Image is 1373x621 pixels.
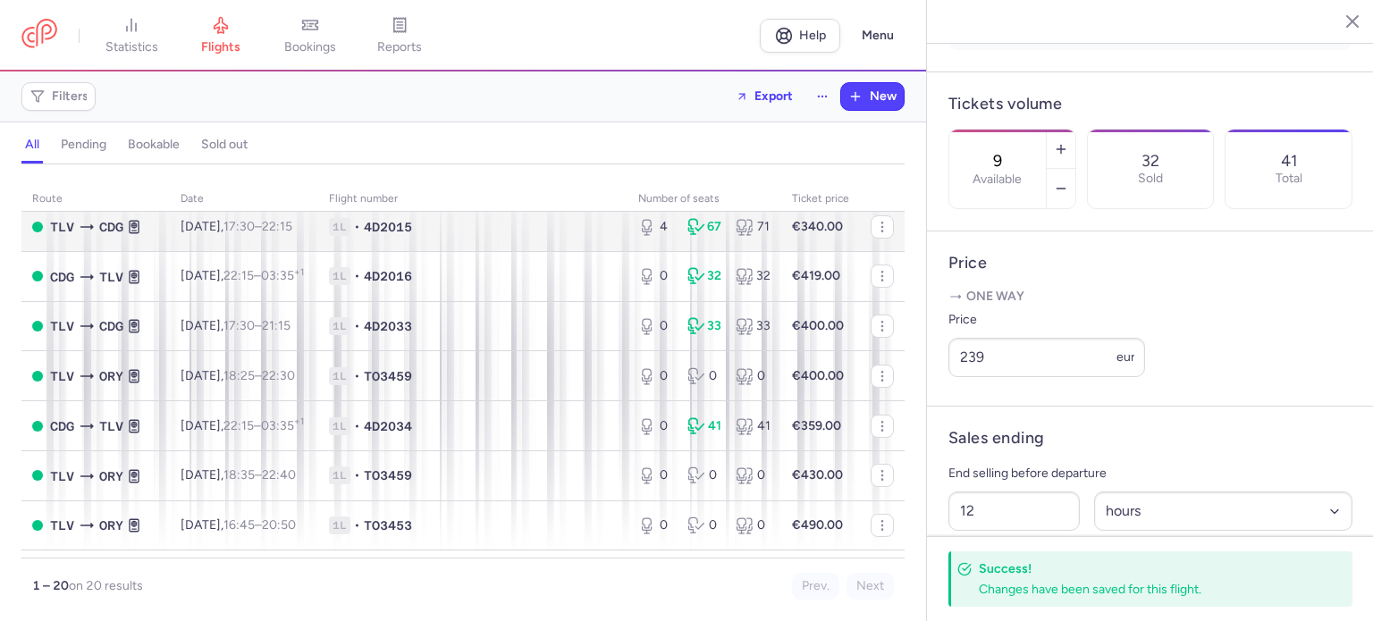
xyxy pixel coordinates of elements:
span: New [870,89,897,104]
span: TLV [50,516,74,535]
span: TO3453 [364,516,412,534]
div: 33 [687,317,722,335]
span: • [354,317,360,335]
h4: Success! [979,560,1313,577]
button: Export [724,82,804,111]
span: CDG [99,316,123,336]
a: reports [355,16,444,55]
th: date [170,186,318,213]
span: TO3459 [364,466,412,484]
span: reports [377,39,422,55]
span: 1L [329,516,350,534]
p: 32 [1141,152,1159,170]
span: • [354,267,360,285]
h4: pending [61,137,106,153]
strong: €419.00 [792,268,840,283]
div: 0 [638,317,673,335]
span: • [354,218,360,236]
span: • [354,417,360,435]
p: One way [948,288,1352,306]
div: 32 [687,267,722,285]
span: – [223,467,296,483]
div: Changes have been saved for this flight. [979,581,1313,598]
span: Filters [52,89,88,104]
span: 4D2033 [364,317,412,335]
th: route [21,186,170,213]
span: [DATE], [181,268,304,283]
div: 32 [736,267,771,285]
strong: 1 – 20 [32,578,69,593]
span: – [223,368,295,383]
span: • [354,516,360,534]
span: Help [799,29,826,42]
span: – [223,219,292,234]
p: Sold [1138,172,1163,186]
div: 0 [687,466,722,484]
strong: €490.00 [792,517,843,533]
span: ORY [99,466,123,486]
time: 22:40 [262,467,296,483]
label: Price [948,309,1145,331]
div: 71 [736,218,771,236]
input: ## [948,491,1080,531]
div: 0 [638,516,673,534]
th: number of seats [628,186,781,213]
div: 33 [736,317,771,335]
span: TLV [50,316,74,336]
span: flights [201,39,240,55]
span: CDG [99,217,123,237]
button: New [841,83,904,110]
span: on 20 results [69,578,143,593]
time: 18:35 [223,467,255,483]
h4: Tickets volume [948,94,1352,114]
strong: €340.00 [792,219,843,234]
span: 1L [329,466,350,484]
strong: €400.00 [792,368,844,383]
time: 17:30 [223,318,255,333]
span: – [223,268,304,283]
span: 1L [329,218,350,236]
p: 41 [1281,152,1297,170]
span: Export [754,89,793,103]
div: 41 [736,417,771,435]
div: 0 [736,516,771,534]
span: 1L [329,367,350,385]
th: Flight number [318,186,628,213]
a: CitizenPlane red outlined logo [21,19,57,52]
div: 0 [638,466,673,484]
span: CDG [50,267,74,287]
div: 0 [638,367,673,385]
span: [DATE], [181,219,292,234]
div: 0 [736,466,771,484]
sup: +1 [294,415,304,427]
span: [DATE], [181,418,304,433]
time: 17:30 [223,219,255,234]
h4: all [25,137,39,153]
span: TLV [50,366,74,386]
time: 03:35 [261,418,304,433]
span: [DATE], [181,467,296,483]
div: 0 [687,367,722,385]
button: Menu [851,19,905,53]
time: 21:15 [262,318,291,333]
span: • [354,466,360,484]
div: 0 [638,417,673,435]
time: 18:25 [223,368,255,383]
time: 22:15 [223,268,254,283]
span: TLV [50,217,74,237]
button: Filters [22,83,95,110]
a: statistics [87,16,176,55]
div: 67 [687,218,722,236]
div: 41 [687,417,722,435]
div: 4 [638,218,673,236]
span: TO3459 [364,367,412,385]
span: statistics [105,39,158,55]
label: Available [973,172,1022,187]
strong: €359.00 [792,418,841,433]
time: 03:35 [261,268,304,283]
span: 4D2015 [364,218,412,236]
div: 0 [687,516,722,534]
span: 1L [329,317,350,335]
strong: €430.00 [792,467,843,483]
time: 20:50 [262,517,296,533]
